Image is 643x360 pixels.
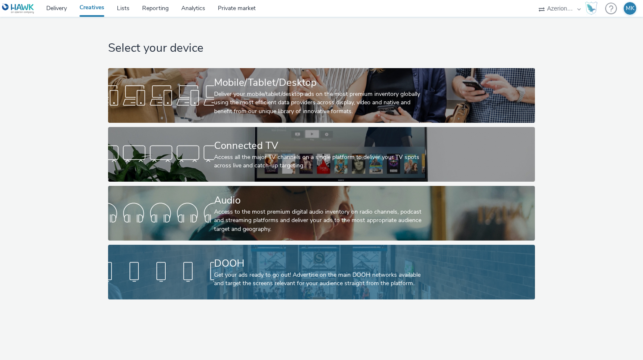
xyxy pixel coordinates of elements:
div: Audio [214,193,426,208]
div: Connected TV [214,138,426,153]
img: Hawk Academy [585,2,598,15]
div: Get your ads ready to go out! Advertise on the main DOOH networks available and target the screen... [214,271,426,288]
div: MK [626,2,635,15]
a: DOOHGet your ads ready to go out! Advertise on the main DOOH networks available and target the sc... [108,245,535,299]
a: Connected TVAccess all the major TV channels on a single platform to deliver your TV spots across... [108,127,535,182]
a: Hawk Academy [585,2,601,15]
a: AudioAccess to the most premium digital audio inventory on radio channels, podcast and streaming ... [108,186,535,241]
div: Access to the most premium digital audio inventory on radio channels, podcast and streaming platf... [214,208,426,233]
a: Mobile/Tablet/DesktopDeliver your mobile/tablet/desktop ads on the most premium inventory globall... [108,68,535,123]
img: undefined Logo [2,3,34,14]
div: Mobile/Tablet/Desktop [214,75,426,90]
div: Access all the major TV channels on a single platform to deliver your TV spots across live and ca... [214,153,426,170]
div: DOOH [214,256,426,271]
div: Deliver your mobile/tablet/desktop ads on the most premium inventory globally using the most effi... [214,90,426,116]
h1: Select your device [108,40,535,56]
